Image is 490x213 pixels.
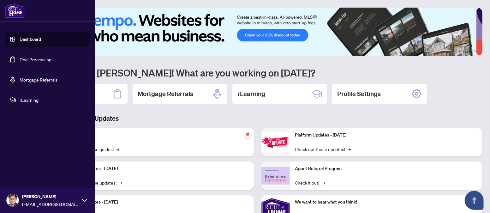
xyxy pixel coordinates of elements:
span: → [322,179,325,186]
span: → [119,179,122,186]
h2: Profile Settings [337,89,381,98]
p: Platform Updates - [DATE] [295,132,477,139]
img: Agent Referral Program [261,167,290,185]
h2: Mortgage Referrals [138,89,193,98]
span: → [348,146,351,153]
span: → [116,146,119,153]
a: Dashboard [20,36,41,42]
h1: Welcome back [PERSON_NAME]! What are you working on [DATE]? [33,67,482,79]
span: rLearning [20,96,85,103]
p: We want to hear what you think! [295,199,477,206]
button: 2 [453,50,456,52]
button: 3 [458,50,461,52]
button: Open asap [465,191,484,210]
a: Check out these updates!→ [295,146,351,153]
img: Slide 0 [33,8,476,56]
a: Check it out!→ [295,179,325,186]
img: logo [5,3,25,18]
h3: Brokerage & Industry Updates [33,114,482,123]
p: Platform Updates - [DATE] [66,165,249,172]
img: Profile Icon [7,194,19,206]
h2: rLearning [237,89,265,98]
span: pushpin [244,131,251,138]
span: [PERSON_NAME] [22,193,79,200]
button: 6 [474,50,476,52]
button: 4 [463,50,466,52]
a: Mortgage Referrals [20,77,57,82]
p: Platform Updates - [DATE] [66,199,249,206]
p: Self-Help [66,132,249,139]
button: 5 [469,50,471,52]
button: 1 [441,50,451,52]
img: Platform Updates - June 23, 2025 [261,132,290,152]
span: [EMAIL_ADDRESS][DOMAIN_NAME] [22,201,79,208]
a: Deal Processing [20,57,51,62]
p: Agent Referral Program [295,165,477,172]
